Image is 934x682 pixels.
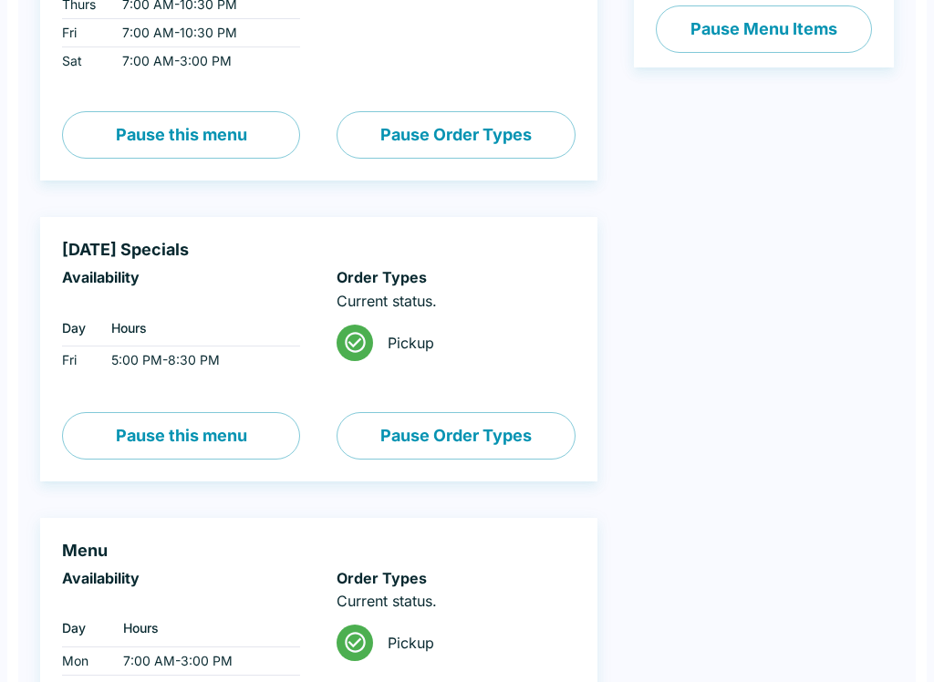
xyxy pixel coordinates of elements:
h6: Availability [62,569,300,587]
td: Sat [62,47,108,76]
th: Hours [97,310,300,346]
h6: Availability [62,268,300,286]
td: 7:00 AM - 3:00 PM [108,47,301,76]
h6: Order Types [337,569,575,587]
span: Pickup [388,334,560,352]
th: Day [62,310,97,346]
td: Fri [62,346,97,375]
span: Pickup [388,634,560,652]
button: Pause Order Types [337,412,575,460]
td: 7:00 AM - 3:00 PM [109,646,300,675]
h6: Order Types [337,268,575,286]
button: Pause this menu [62,412,300,460]
p: Current status. [337,292,575,310]
p: ‏ [62,592,300,610]
th: Day [62,610,109,646]
td: Fri [62,19,108,47]
p: Current status. [337,592,575,610]
td: 7:00 AM - 10:30 PM [108,19,301,47]
th: Hours [109,610,300,646]
button: Pause Order Types [337,111,575,159]
td: 5:00 PM - 8:30 PM [97,346,300,375]
button: Pause this menu [62,111,300,159]
td: Mon [62,646,109,675]
button: Pause Menu Items [656,5,872,53]
p: ‏ [62,292,300,310]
